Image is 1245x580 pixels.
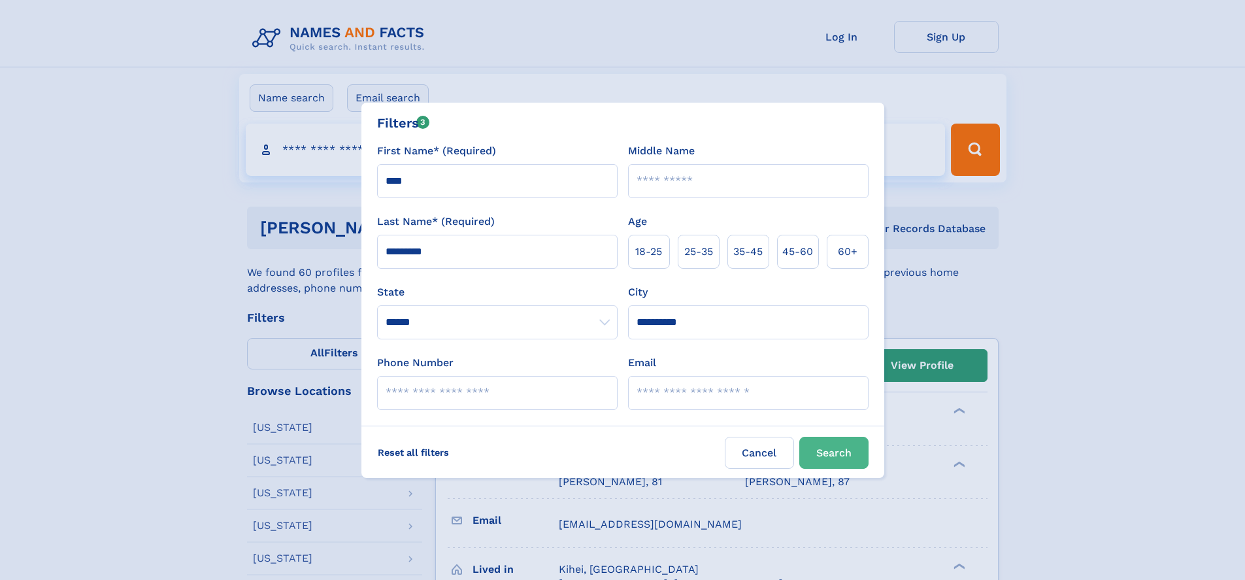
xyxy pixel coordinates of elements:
[733,244,763,260] span: 35‑45
[725,437,794,469] label: Cancel
[377,284,618,300] label: State
[377,355,454,371] label: Phone Number
[628,214,647,230] label: Age
[838,244,857,260] span: 60+
[369,437,457,468] label: Reset all filters
[782,244,813,260] span: 45‑60
[628,355,656,371] label: Email
[635,244,662,260] span: 18‑25
[377,113,430,133] div: Filters
[799,437,869,469] button: Search
[628,143,695,159] label: Middle Name
[377,214,495,230] label: Last Name* (Required)
[377,143,496,159] label: First Name* (Required)
[628,284,648,300] label: City
[684,244,713,260] span: 25‑35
